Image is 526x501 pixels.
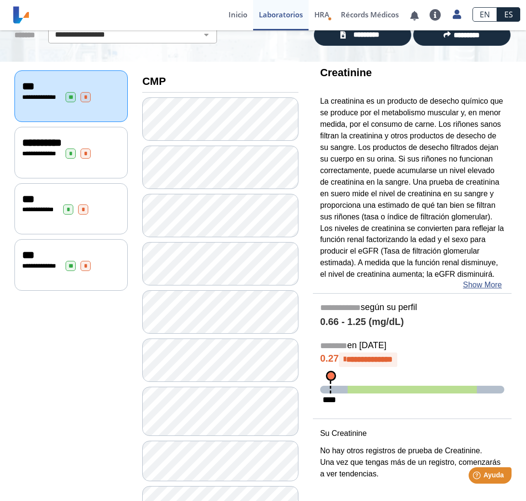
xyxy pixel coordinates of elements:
[142,75,166,87] b: CMP
[320,445,504,480] p: No hay otros registros de prueba de Creatinine. Una vez que tengas más de un registro, comenzarás...
[320,95,504,280] p: La creatinina es un producto de desecho químico que se produce por el metabolismo muscular y, en ...
[320,352,504,367] h4: 0.27
[320,428,504,439] p: Su Creatinine
[440,463,515,490] iframe: Help widget launcher
[320,316,504,328] h4: 0.66 - 1.25 (mg/dL)
[463,279,502,291] a: Show More
[314,10,329,19] span: HRA
[472,7,497,22] a: EN
[497,7,520,22] a: ES
[320,67,372,79] b: Creatinine
[320,340,504,352] h5: en [DATE]
[320,302,504,313] h5: según su perfil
